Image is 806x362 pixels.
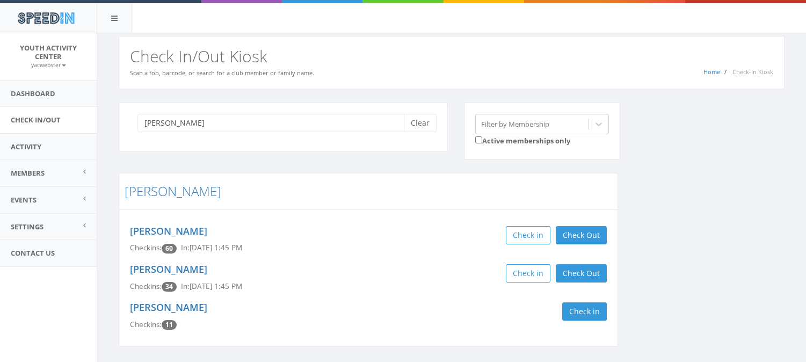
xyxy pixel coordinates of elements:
span: Checkins: [130,320,162,329]
button: Check in [506,226,550,244]
span: Checkins: [130,243,162,252]
div: Filter by Membership [481,119,549,129]
span: Checkin count [162,320,177,330]
span: Checkin count [162,282,177,292]
span: In: [DATE] 1:45 PM [181,281,242,291]
a: [PERSON_NAME] [130,301,207,314]
a: yacwebster [31,60,66,69]
h2: Check In/Out Kiosk [130,47,773,65]
a: Home [703,68,720,76]
label: Active memberships only [475,134,570,146]
button: Check in [506,264,550,283]
span: Members [11,168,45,178]
span: Checkin count [162,244,177,254]
span: Youth Activity Center [20,43,77,61]
a: [PERSON_NAME] [130,263,207,276]
button: Check in [562,302,607,321]
small: Scan a fob, barcode, or search for a club member or family name. [130,69,314,77]
a: [PERSON_NAME] [125,182,221,200]
img: speedin_logo.png [12,8,79,28]
span: Settings [11,222,43,231]
a: [PERSON_NAME] [130,225,207,237]
button: Clear [404,114,437,132]
button: Check Out [556,264,607,283]
span: In: [DATE] 1:45 PM [181,243,242,252]
span: Check-In Kiosk [732,68,773,76]
input: Search a name to check in [137,114,412,132]
span: Contact Us [11,248,55,258]
span: Checkins: [130,281,162,291]
button: Check Out [556,226,607,244]
small: yacwebster [31,61,66,69]
span: Events [11,195,37,205]
input: Active memberships only [475,136,482,143]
